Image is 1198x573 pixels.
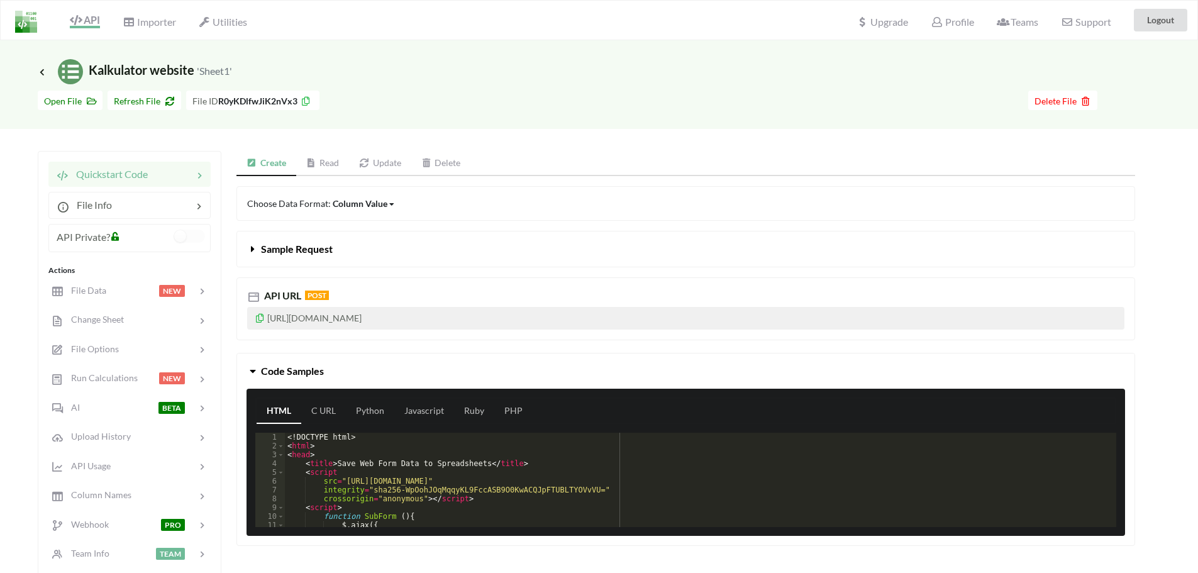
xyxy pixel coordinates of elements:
[255,486,285,494] div: 7
[48,265,211,276] div: Actions
[1134,9,1187,31] button: Logout
[38,62,232,77] span: Kalkulator website
[114,96,175,106] span: Refresh File
[197,65,232,77] small: 'Sheet1'
[38,91,103,110] button: Open File
[237,353,1134,389] button: Code Samples
[333,197,387,210] div: Column Value
[64,431,131,442] span: Upload History
[237,231,1134,267] button: Sample Request
[64,372,138,383] span: Run Calculations
[158,402,185,414] span: BETA
[255,468,285,477] div: 5
[454,399,494,424] a: Ruby
[346,399,394,424] a: Python
[69,199,112,211] span: File Info
[64,285,106,296] span: File Data
[255,433,285,442] div: 1
[255,477,285,486] div: 6
[156,548,185,560] span: TEAM
[411,151,471,176] a: Delete
[255,459,285,468] div: 4
[64,548,109,559] span: Team Info
[247,307,1124,330] p: [URL][DOMAIN_NAME]
[255,503,285,512] div: 9
[64,460,111,471] span: API Usage
[57,231,110,243] span: API Private?
[70,14,100,26] span: API
[1028,91,1097,110] button: Delete File
[69,168,148,180] span: Quickstart Code
[64,343,119,354] span: File Options
[199,16,247,28] span: Utilities
[64,519,109,530] span: Webhook
[857,17,908,27] span: Upgrade
[44,96,96,106] span: Open File
[255,450,285,459] div: 3
[161,519,185,531] span: PRO
[218,96,297,106] b: R0yKDlfwJiK2nVx3
[255,442,285,450] div: 2
[931,16,973,28] span: Profile
[64,402,80,413] span: AI
[58,59,83,84] img: /static/media/sheets.7a1b7961.svg
[255,521,285,530] div: 11
[997,16,1038,28] span: Teams
[159,372,185,384] span: NEW
[159,285,185,297] span: NEW
[301,399,346,424] a: C URL
[349,151,411,176] a: Update
[247,198,396,209] span: Choose Data Format:
[64,314,124,325] span: Change Sheet
[257,399,301,424] a: HTML
[255,494,285,503] div: 8
[261,243,333,255] span: Sample Request
[1061,17,1111,27] span: Support
[262,289,301,301] span: API URL
[15,11,37,33] img: LogoIcon.png
[1034,96,1091,106] span: Delete File
[236,151,296,176] a: Create
[64,489,131,500] span: Column Names
[255,512,285,521] div: 10
[261,365,324,377] span: Code Samples
[394,399,454,424] a: Javascript
[305,291,329,300] span: POST
[296,151,350,176] a: Read
[494,399,533,424] a: PHP
[108,91,181,110] button: Refresh File
[123,16,175,28] span: Importer
[192,96,218,106] span: File ID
